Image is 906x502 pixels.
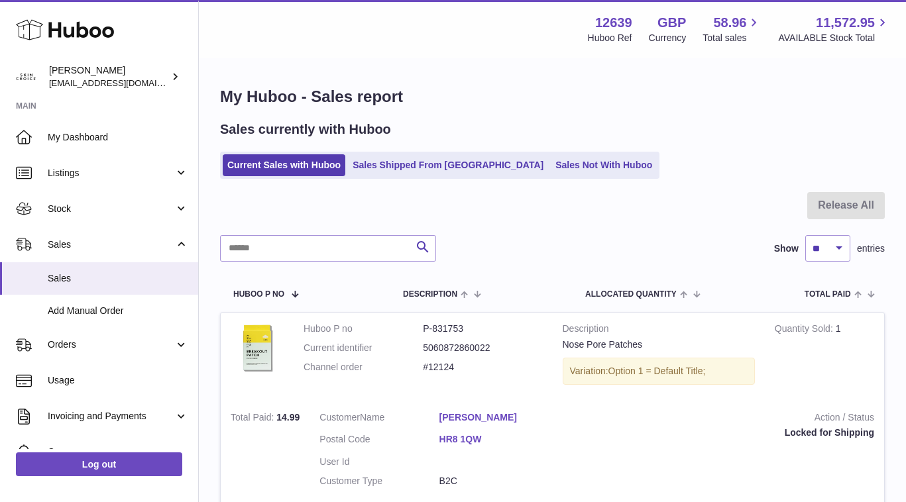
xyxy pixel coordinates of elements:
span: Invoicing and Payments [48,410,174,423]
span: ALLOCATED Quantity [585,290,677,299]
span: [EMAIL_ADDRESS][DOMAIN_NAME] [49,77,195,88]
span: Orders [48,338,174,351]
h2: Sales currently with Huboo [220,121,391,138]
dt: Postal Code [319,433,439,449]
a: Sales Shipped From [GEOGRAPHIC_DATA] [348,154,548,176]
a: 11,572.95 AVAILABLE Stock Total [778,14,890,44]
div: [PERSON_NAME] [49,64,168,89]
strong: GBP [657,14,686,32]
dt: Current identifier [304,342,423,354]
a: HR8 1QW [439,433,559,446]
span: Total paid [805,290,851,299]
a: Current Sales with Huboo [223,154,345,176]
span: Huboo P no [233,290,284,299]
span: Option 1 = Default Title; [608,366,706,376]
div: Huboo Ref [588,32,632,44]
strong: Quantity Sold [775,323,836,337]
dt: Channel order [304,361,423,374]
strong: Total Paid [231,412,276,426]
span: Cases [48,446,188,458]
span: Listings [48,167,174,179]
td: 1 [765,313,884,401]
dd: B2C [439,475,559,487]
span: AVAILABLE Stock Total [778,32,890,44]
a: 58.96 Total sales [703,14,762,44]
dd: #12124 [423,361,542,374]
dt: User Id [319,456,439,468]
img: admin@skinchoice.com [16,67,36,87]
span: Usage [48,374,188,387]
label: Show [774,242,799,255]
span: entries [857,242,885,255]
span: My Dashboard [48,131,188,144]
strong: Description [563,323,755,338]
span: Stock [48,203,174,215]
a: [PERSON_NAME] [439,411,559,424]
span: Sales [48,272,188,285]
span: Add Manual Order [48,305,188,317]
strong: 12639 [595,14,632,32]
a: Sales Not With Huboo [551,154,657,176]
dt: Huboo P no [304,323,423,335]
dd: P-831753 [423,323,542,335]
dt: Customer Type [319,475,439,487]
div: Nose Pore Patches [563,338,755,351]
div: Locked for Shipping [579,427,874,439]
img: 126391698654631.jpg [231,323,284,376]
div: Variation: [563,358,755,385]
span: Total sales [703,32,762,44]
span: Sales [48,238,174,251]
span: 14.99 [276,412,300,423]
a: Log out [16,452,182,476]
span: Description [403,290,457,299]
dd: 5060872860022 [423,342,542,354]
span: 11,572.95 [816,14,875,32]
strong: Action / Status [579,411,874,427]
h1: My Huboo - Sales report [220,86,885,107]
dt: Name [319,411,439,427]
div: Currency [649,32,687,44]
span: 58.96 [713,14,746,32]
span: Customer [319,412,360,423]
